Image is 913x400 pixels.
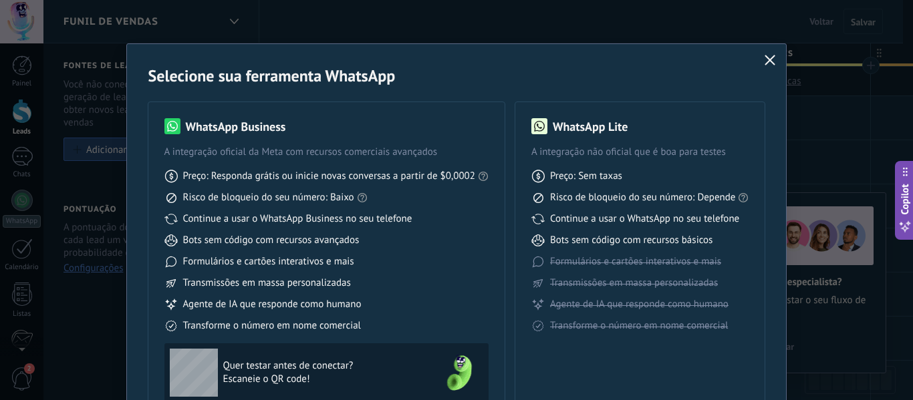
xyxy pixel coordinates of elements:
span: Bots sem código com recursos avançados [183,234,360,247]
span: Transforme o número em nome comercial [183,319,361,333]
span: Continue a usar o WhatsApp Business no seu telefone [183,212,412,226]
img: green-phone.png [435,349,483,397]
span: Transmissões em massa personalizadas [550,276,718,290]
span: Continue a usar o WhatsApp no seu telefone [550,212,739,226]
span: Preço: Sem taxas [550,170,622,183]
span: Bots sem código com recursos básicos [550,234,712,247]
h3: WhatsApp Lite [553,118,628,135]
span: Transforme o número em nome comercial [550,319,728,333]
span: Escaneie o QR code! [223,373,418,386]
span: A integração oficial da Meta com recursos comerciais avançados [164,146,489,159]
span: Formulários e cartões interativos e mais [550,255,721,268]
h2: Selecione sua ferramenta WhatsApp [148,65,765,86]
span: Transmissões em massa personalizadas [183,276,351,290]
h3: WhatsApp Business [186,118,286,135]
span: Formulários e cartões interativos e mais [183,255,354,268]
span: Preço: Responda grátis ou inicie novas conversas a partir de $0,0002 [183,170,475,183]
span: A integração não oficial que é boa para testes [531,146,749,159]
span: Risco de bloqueio do seu número: Baixo [183,191,354,204]
span: Agente de IA que responde como humano [183,298,362,311]
span: Agente de IA que responde como humano [550,298,729,311]
span: Risco de bloqueio do seu número: Depende [550,191,736,204]
span: Copilot [898,184,912,214]
span: Quer testar antes de conectar? [223,359,418,373]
